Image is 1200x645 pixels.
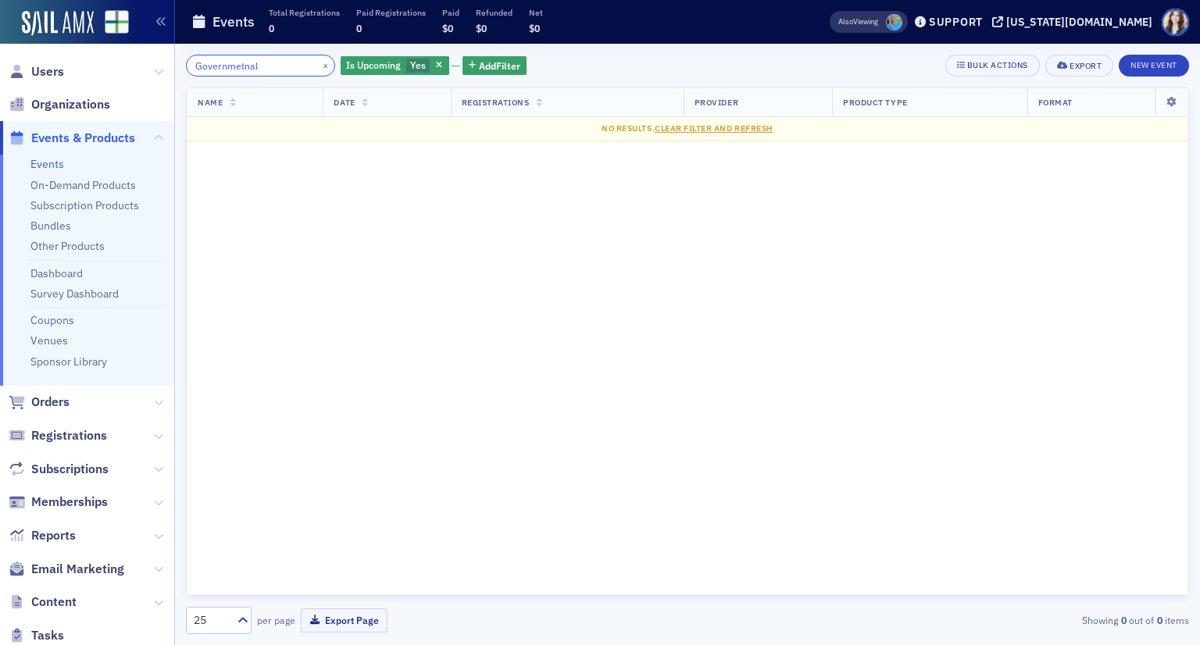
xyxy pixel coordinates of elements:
[269,22,274,34] span: 0
[9,394,70,411] a: Orders
[356,22,362,34] span: 0
[31,593,77,611] span: Content
[929,15,983,29] div: Support
[301,608,387,633] button: Export Page
[886,14,902,30] span: Kristi Gates
[9,561,124,578] a: Email Marketing
[9,627,64,644] a: Tasks
[9,593,77,611] a: Content
[31,130,135,147] span: Events & Products
[194,612,228,629] div: 25
[462,97,530,108] span: Registrations
[30,313,74,327] a: Coupons
[1006,15,1152,29] div: [US_STATE][DOMAIN_NAME]
[9,96,110,113] a: Organizations
[31,627,64,644] span: Tasks
[212,12,255,31] h1: Events
[1162,9,1189,36] span: Profile
[1045,55,1113,77] button: Export
[94,10,129,37] a: View Homepage
[30,198,139,212] a: Subscription Products
[319,58,333,72] button: ×
[695,97,738,108] span: Provider
[462,56,527,76] button: AddFilter
[843,97,907,108] span: Product Type
[529,7,543,18] p: Net
[198,123,1177,135] div: No results.
[30,266,83,280] a: Dashboard
[9,461,109,478] a: Subscriptions
[334,97,355,108] span: Date
[1119,57,1189,71] a: New Event
[9,130,135,147] a: Events & Products
[31,494,108,511] span: Memberships
[30,219,71,233] a: Bundles
[31,63,64,80] span: Users
[967,61,1028,69] div: Bulk Actions
[105,10,129,34] img: SailAMX
[410,59,426,71] span: Yes
[838,16,853,27] div: Also
[31,461,109,478] span: Subscriptions
[269,7,340,18] p: Total Registrations
[30,287,119,301] a: Survey Dashboard
[22,11,94,36] img: SailAMX
[655,123,773,134] span: Clear Filter and Refresh
[30,157,64,171] a: Events
[30,178,136,192] a: On-Demand Products
[992,16,1158,27] button: [US_STATE][DOMAIN_NAME]
[9,527,76,544] a: Reports
[866,613,1189,627] div: Showing out of items
[529,22,540,34] span: $0
[346,59,401,71] span: Is Upcoming
[31,394,70,411] span: Orders
[476,7,512,18] p: Refunded
[442,7,459,18] p: Paid
[1118,613,1129,627] strong: 0
[31,96,110,113] span: Organizations
[341,56,449,76] div: Yes
[1154,613,1165,627] strong: 0
[9,63,64,80] a: Users
[838,16,878,27] span: Viewing
[30,239,105,253] a: Other Products
[476,22,487,34] span: $0
[9,427,107,444] a: Registrations
[1038,97,1073,108] span: Format
[31,527,76,544] span: Reports
[9,494,108,511] a: Memberships
[31,427,107,444] span: Registrations
[186,55,335,77] input: Search…
[1119,55,1189,77] button: New Event
[479,59,520,73] span: Add Filter
[257,613,295,627] label: per page
[31,561,124,578] span: Email Marketing
[198,97,223,108] span: Name
[442,22,453,34] span: $0
[356,7,426,18] p: Paid Registrations
[1070,62,1102,70] div: Export
[30,333,68,347] a: Venues
[945,55,1040,77] button: Bulk Actions
[30,355,107,369] a: Sponsor Library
